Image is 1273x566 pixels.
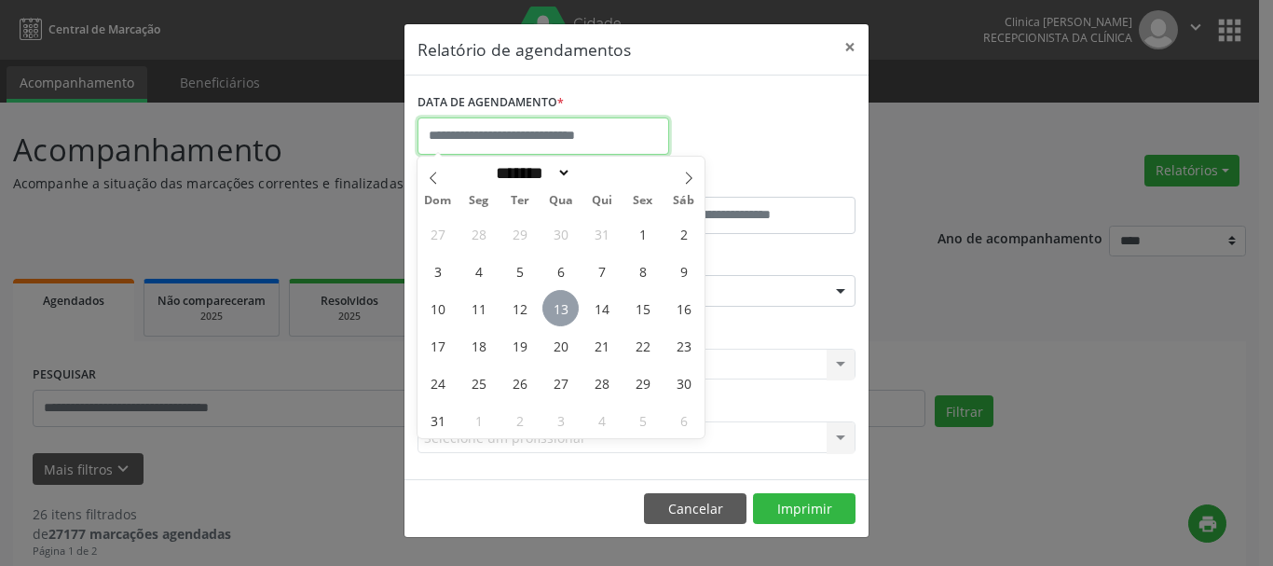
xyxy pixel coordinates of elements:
span: Agosto 13, 2025 [542,290,579,326]
span: Agosto 29, 2025 [624,365,661,401]
label: DATA DE AGENDAMENTO [417,89,564,117]
span: Setembro 4, 2025 [583,402,620,438]
span: Julho 31, 2025 [583,215,620,252]
span: Julho 27, 2025 [419,215,456,252]
span: Agosto 24, 2025 [419,365,456,401]
span: Sex [623,195,664,207]
button: Imprimir [753,493,856,525]
span: Qua [541,195,582,207]
span: Agosto 16, 2025 [665,290,702,326]
span: Agosto 8, 2025 [624,253,661,289]
select: Month [489,163,571,183]
input: Year [571,163,633,183]
span: Julho 29, 2025 [501,215,538,252]
span: Agosto 12, 2025 [501,290,538,326]
span: Agosto 15, 2025 [624,290,661,326]
span: Agosto 30, 2025 [665,365,702,401]
span: Sáb [664,195,705,207]
span: Agosto 7, 2025 [583,253,620,289]
span: Agosto 3, 2025 [419,253,456,289]
span: Agosto 14, 2025 [583,290,620,326]
span: Qui [582,195,623,207]
span: Agosto 6, 2025 [542,253,579,289]
span: Agosto 19, 2025 [501,327,538,364]
span: Ter [500,195,541,207]
label: ATÉ [641,168,856,197]
span: Setembro 2, 2025 [501,402,538,438]
button: Cancelar [644,493,746,525]
span: Agosto 20, 2025 [542,327,579,364]
span: Agosto 21, 2025 [583,327,620,364]
span: Agosto 27, 2025 [542,365,579,401]
span: Agosto 28, 2025 [583,365,620,401]
span: Seg [459,195,500,207]
span: Agosto 9, 2025 [665,253,702,289]
span: Agosto 31, 2025 [419,402,456,438]
span: Agosto 2, 2025 [665,215,702,252]
span: Agosto 23, 2025 [665,327,702,364]
button: Close [831,24,869,70]
span: Setembro 6, 2025 [665,402,702,438]
h5: Relatório de agendamentos [417,37,631,62]
span: Agosto 4, 2025 [460,253,497,289]
span: Julho 28, 2025 [460,215,497,252]
span: Julho 30, 2025 [542,215,579,252]
span: Agosto 1, 2025 [624,215,661,252]
span: Agosto 10, 2025 [419,290,456,326]
span: Setembro 5, 2025 [624,402,661,438]
span: Agosto 11, 2025 [460,290,497,326]
span: Setembro 3, 2025 [542,402,579,438]
span: Agosto 26, 2025 [501,365,538,401]
span: Dom [417,195,459,207]
span: Agosto 5, 2025 [501,253,538,289]
span: Agosto 17, 2025 [419,327,456,364]
span: Agosto 25, 2025 [460,365,497,401]
span: Agosto 18, 2025 [460,327,497,364]
span: Setembro 1, 2025 [460,402,497,438]
span: Agosto 22, 2025 [624,327,661,364]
